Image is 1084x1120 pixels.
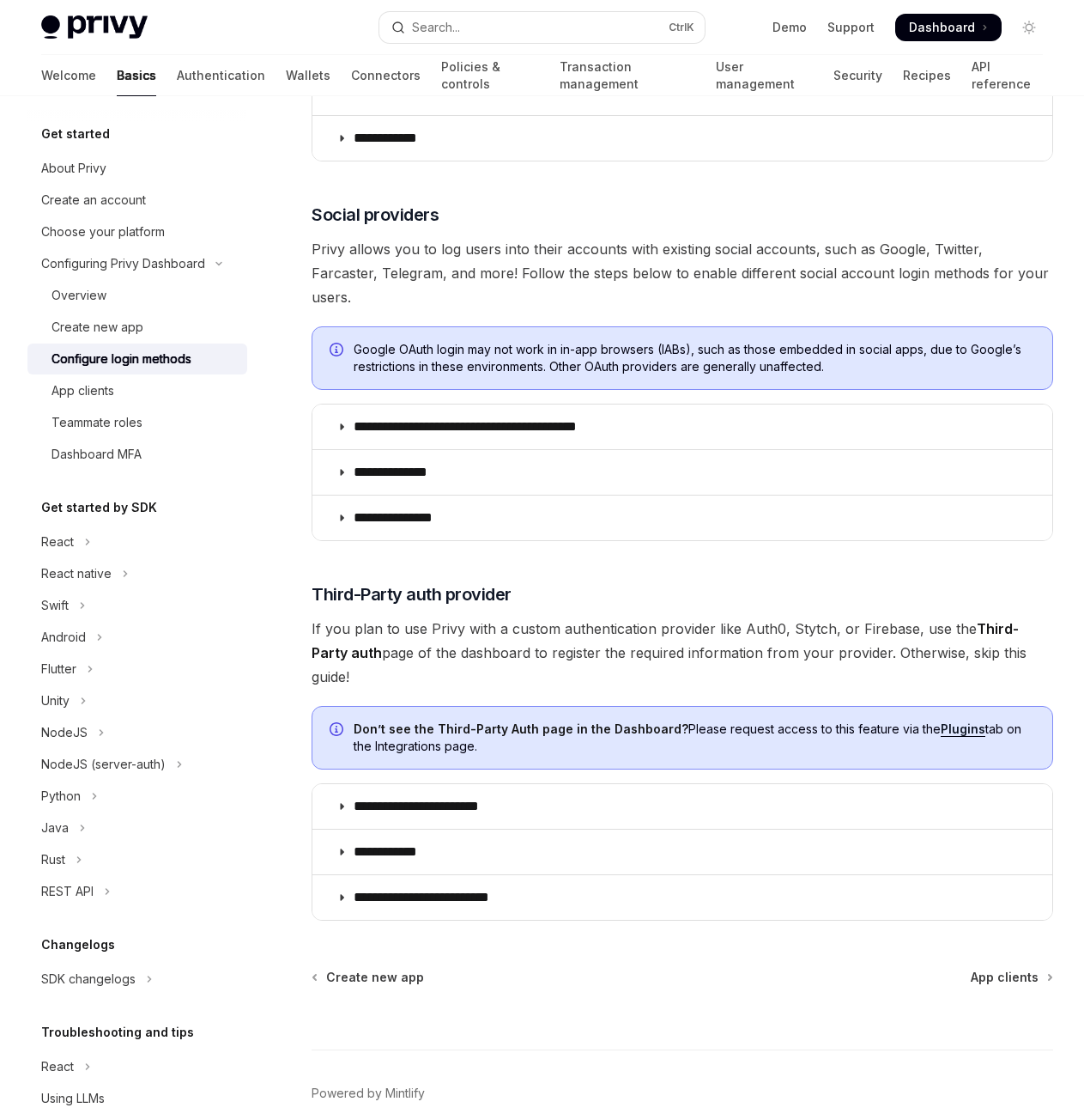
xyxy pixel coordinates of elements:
div: React [41,1056,74,1077]
button: Toggle SDK changelogs section [27,964,247,995]
div: Configuring Privy Dashboard [41,253,205,274]
button: Toggle Python section [27,781,247,812]
span: Create new app [326,969,424,986]
svg: Info [330,722,347,740]
a: Security [833,55,882,96]
span: If you plan to use Privy with a custom authentication provider like Auth0, Stytch, or Firebase, u... [312,617,1053,689]
span: Privy allows you to log users into their accounts with existing social accounts, such as Google, ... [312,237,1053,309]
div: Flutter [41,659,76,679]
div: SDK changelogs [41,969,136,989]
a: Recipes [903,55,951,96]
span: Social providers [312,203,439,227]
a: Create an account [27,185,247,216]
h5: Get started by SDK [41,497,157,518]
div: Create new app [51,317,143,338]
button: Toggle Unity section [27,685,247,716]
a: Powered by Mintlify [312,1085,425,1102]
span: Please request access to this feature via the tab on the Integrations page. [354,721,1035,755]
span: Dashboard [909,19,975,36]
div: Dashboard MFA [51,444,142,465]
a: Overview [27,280,247,311]
span: Ctrl K [669,21,694,34]
button: Toggle Swift section [27,590,247,621]
div: Choose your platform [41,222,165,242]
div: Configure login methods [51,349,191,369]
div: Java [41,818,69,838]
button: Toggle React section [27,1051,247,1082]
a: App clients [971,969,1051,986]
svg: Info [330,343,347,360]
a: Dashboard [895,14,1002,41]
img: light logo [41,15,148,40]
a: Transaction management [560,55,695,96]
div: Create an account [41,190,146,210]
a: Wallets [286,55,330,96]
strong: Don’t see the Third-Party Auth page in the Dashboard? [354,721,688,736]
div: Using LLMs [41,1088,105,1109]
button: Toggle React section [27,527,247,557]
div: Overview [51,285,106,306]
h5: Changelogs [41,934,115,955]
div: About Privy [41,158,106,179]
a: Welcome [41,55,96,96]
a: Teammate roles [27,407,247,438]
a: About Privy [27,153,247,184]
div: REST API [41,881,94,902]
div: React native [41,563,112,584]
div: App clients [51,380,114,401]
button: Toggle NodeJS (server-auth) section [27,749,247,780]
button: Toggle Configuring Privy Dashboard section [27,248,247,279]
a: Policies & controls [441,55,539,96]
span: Third-Party auth provider [312,582,512,606]
a: Using LLMs [27,1083,247,1114]
span: Google OAuth login may not work in in-app browsers (IABs), such as those embedded in social apps,... [354,341,1035,375]
button: Toggle dark mode [1015,14,1043,41]
div: Rust [41,849,65,870]
a: Authentication [177,55,265,96]
a: Choose your platform [27,216,247,247]
button: Toggle Flutter section [27,654,247,685]
a: Plugins [941,721,985,737]
div: Swift [41,595,69,616]
div: React [41,532,74,552]
a: Create new app [313,969,424,986]
h5: Get started [41,124,110,144]
h5: Troubleshooting and tips [41,1022,194,1043]
a: Basics [117,55,156,96]
a: Support [827,19,875,36]
div: NodeJS [41,722,88,743]
button: Toggle Rust section [27,844,247,875]
a: Dashboard MFA [27,439,247,470]
div: Search... [412,17,460,38]
a: Create new app [27,312,247,343]
div: Teammate roles [51,412,142,433]
div: Unity [41,691,70,711]
a: API reference [972,55,1043,96]
a: Connectors [351,55,421,96]
button: Toggle NodeJS section [27,717,247,748]
button: Toggle Android section [27,622,247,653]
a: Demo [772,19,807,36]
button: Toggle React native section [27,558,247,589]
button: Open search [379,12,704,43]
div: Android [41,627,86,648]
span: App clients [971,969,1039,986]
div: NodeJS (server-auth) [41,754,166,775]
a: User management [716,55,812,96]
button: Toggle REST API section [27,876,247,907]
a: App clients [27,375,247,406]
div: Python [41,786,81,807]
a: Configure login methods [27,344,247,374]
button: Toggle Java section [27,813,247,843]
